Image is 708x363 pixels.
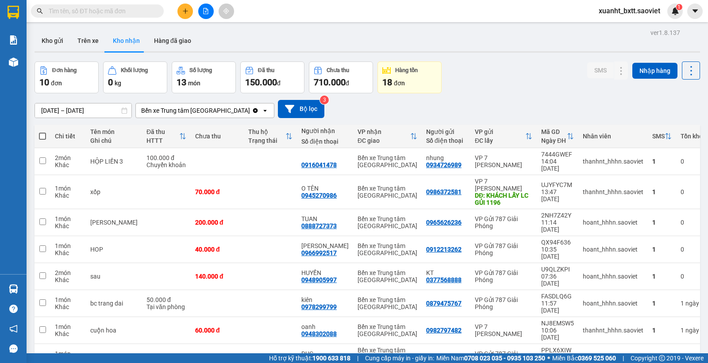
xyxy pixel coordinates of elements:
span: xuanht_bxtt.saoviet [592,5,667,16]
div: Chưa thu [327,67,349,73]
div: 1 món [55,185,81,192]
input: Selected Bến xe Trung tâm Lào Cai. [251,106,252,115]
input: Tìm tên, số ĐT hoặc mã đơn [49,6,153,16]
div: 11:57 [DATE] [541,300,574,314]
th: Toggle SortBy [244,125,297,148]
span: đ [346,80,349,87]
div: 1 [652,273,672,280]
div: 1 [681,300,703,307]
div: Khác [55,330,81,337]
div: Người gửi [426,128,466,135]
div: Trạng thái [248,137,285,144]
span: | [357,353,358,363]
div: 1 [652,158,672,165]
span: kg [115,80,121,87]
div: 0 [681,158,703,165]
div: VP 7 [PERSON_NAME] [475,323,532,337]
img: icon-new-feature [671,7,679,15]
div: Bến xe Trung tâm [GEOGRAPHIC_DATA] [358,185,417,199]
div: Bến xe Trung tâm [GEOGRAPHIC_DATA] [358,296,417,310]
div: 0916041478 [301,161,337,168]
span: file-add [203,8,209,14]
div: 10:35 [DATE] [541,246,574,260]
div: HỘP LIỀN 3 [90,158,138,165]
button: plus [177,4,193,19]
div: 2 món [55,154,81,161]
div: Ngày ĐH [541,137,567,144]
span: Cung cấp máy in - giấy in: [365,353,434,363]
span: aim [223,8,229,14]
sup: 3 [320,96,329,104]
div: VP 7 [PERSON_NAME] [475,154,532,168]
button: caret-down [687,4,703,19]
div: 60.000 đ [195,327,239,334]
button: Nhập hàng [632,63,677,79]
div: Ghi chú [90,137,138,144]
div: 0986372581 [426,188,462,195]
div: 140.000 đ [195,273,239,280]
strong: 1900 633 818 [312,355,350,362]
div: 13:47 [DATE] [541,188,574,203]
div: Đã thu [146,128,179,135]
div: NJ8EMSW5 [541,320,574,327]
div: 1 món [55,350,81,357]
span: caret-down [691,7,699,15]
div: 0934726989 [426,161,462,168]
div: VP Gửi 787 Giải Phóng [475,296,532,310]
button: Kho gửi [35,30,70,51]
div: hoant_hhhn.saoviet [583,300,643,307]
div: oanh [301,323,349,330]
span: đơn [394,80,405,87]
div: 50.000 đ [146,296,186,303]
div: 7444GWEF [541,151,574,158]
span: đơn [51,80,62,87]
button: Bộ lọc [278,100,324,118]
div: Khác [55,276,81,283]
div: 0945270986 [301,192,337,199]
button: Số lượng13món [172,61,236,93]
div: Số điện thoại [301,138,349,145]
span: plus [182,8,189,14]
div: VP nhận [358,128,410,135]
div: Tồn kho [681,133,703,140]
span: 0 [108,77,113,88]
div: ver 1.8.137 [650,28,680,38]
div: 2NH7Z42Y [541,212,574,219]
span: copyright [659,355,665,361]
div: THANH DAI [90,219,138,226]
div: thanhnt_hhhn.saoviet [583,158,643,165]
div: Chưa thu [195,133,239,140]
div: Hàng tồn [395,67,418,73]
span: question-circle [9,305,18,313]
div: ĐC lấy [475,137,525,144]
button: Trên xe [70,30,106,51]
div: VP Gửi 787 Giải Phóng [475,269,532,283]
div: DĐ: KHÁCH LẤY LC GỦI 1196 [475,192,532,206]
div: 70.000 đ [195,188,239,195]
button: Hàng đã giao [147,30,198,51]
span: món [188,80,200,87]
div: HUYỀN [301,269,349,276]
span: Hỗ trợ kỹ thuật: [269,353,350,363]
div: Khác [55,222,81,229]
div: 0966992517 [301,249,337,256]
button: aim [219,4,234,19]
button: Khối lượng0kg [103,61,167,93]
div: Bến xe Trung tâm [GEOGRAPHIC_DATA] [358,347,417,361]
div: hoant_hhhn.saoviet [583,219,643,226]
div: kiên [301,296,349,303]
div: VP Gửi 787 Giải Phóng [475,242,532,256]
div: Người nhận [301,127,349,134]
div: Khác [55,303,81,310]
span: đ [277,80,281,87]
div: sau [90,273,138,280]
div: 1 [681,327,703,334]
div: Bến xe Trung tâm [GEOGRAPHIC_DATA] [141,106,250,115]
span: 10 [39,77,49,88]
div: thanhnt_hhhn.saoviet [583,327,643,334]
div: QX94F636 [541,239,574,246]
div: 1 [652,188,672,195]
span: ngày [685,327,699,334]
span: | [623,353,624,363]
div: PPLX6XIW [541,347,574,354]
